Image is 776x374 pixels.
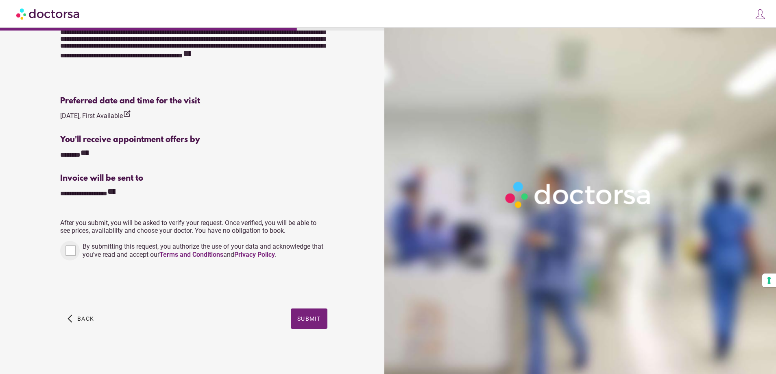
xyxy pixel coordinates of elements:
[60,135,327,144] div: You'll receive appointment offers by
[159,251,223,258] a: Terms and Conditions
[501,177,656,212] img: Logo-Doctorsa-trans-White-partial-flat.png
[64,308,97,329] button: arrow_back_ios Back
[234,251,275,258] a: Privacy Policy
[60,96,327,106] div: Preferred date and time for the visit
[60,269,184,300] iframe: reCAPTCHA
[60,219,327,234] p: After you submit, you will be asked to verify your request. Once verified, you will be able to se...
[754,9,766,20] img: icons8-customer-100.png
[291,308,327,329] button: Submit
[83,243,323,258] span: By submitting this request, you authorize the use of your data and acknowledge that you've read a...
[77,315,94,322] span: Back
[297,315,321,322] span: Submit
[16,4,81,23] img: Doctorsa.com
[123,110,131,118] i: edit_square
[762,273,776,287] button: Your consent preferences for tracking technologies
[60,174,327,183] div: Invoice will be sent to
[60,110,131,121] div: [DATE], First Available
